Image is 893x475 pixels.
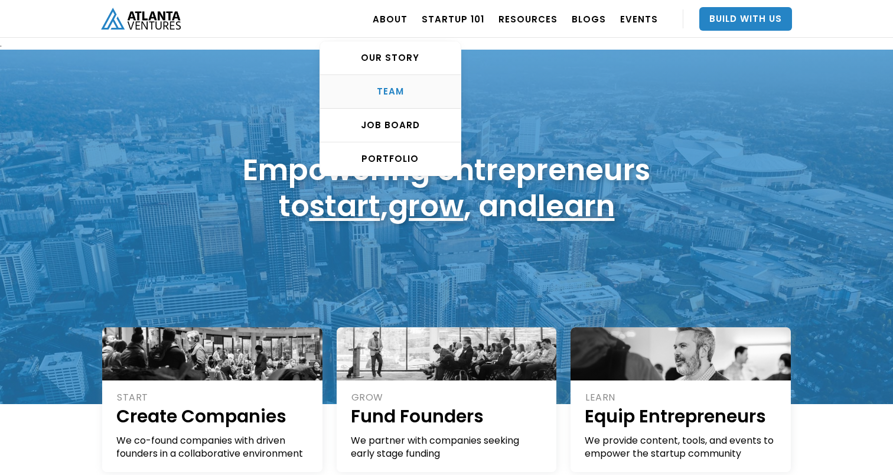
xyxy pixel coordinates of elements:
[320,119,461,131] div: Job Board
[585,391,778,404] div: LEARN
[102,327,322,472] a: STARTCreate CompaniesWe co-found companies with driven founders in a collaborative environment
[585,404,778,428] h1: Equip Entrepreneurs
[117,391,309,404] div: START
[699,7,792,31] a: Build With Us
[388,185,464,227] a: grow
[320,153,461,165] div: PORTFOLIO
[337,327,557,472] a: GROWFund FoundersWe partner with companies seeking early stage funding
[116,404,309,428] h1: Create Companies
[351,404,544,428] h1: Fund Founders
[243,152,650,224] h1: Empowering entrepreneurs to , , and
[498,2,558,35] a: RESOURCES
[620,2,658,35] a: EVENTS
[116,434,309,460] div: We co-found companies with driven founders in a collaborative environment
[572,2,606,35] a: BLOGS
[320,75,461,109] a: TEAM
[351,391,544,404] div: GROW
[320,86,461,97] div: TEAM
[373,2,408,35] a: ABOUT
[351,434,544,460] div: We partner with companies seeking early stage funding
[309,185,380,227] a: start
[320,41,461,75] a: OUR STORY
[320,52,461,64] div: OUR STORY
[537,185,615,227] a: learn
[422,2,484,35] a: Startup 101
[571,327,791,472] a: LEARNEquip EntrepreneursWe provide content, tools, and events to empower the startup community
[320,142,461,175] a: PORTFOLIO
[320,109,461,142] a: Job Board
[585,434,778,460] div: We provide content, tools, and events to empower the startup community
